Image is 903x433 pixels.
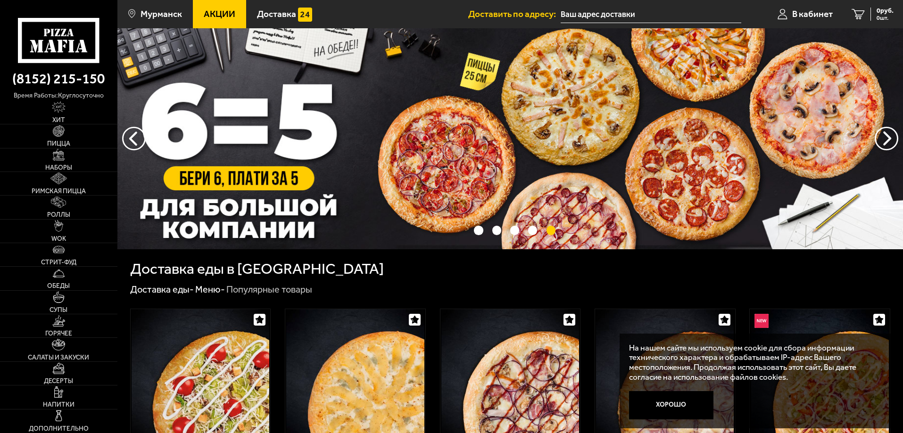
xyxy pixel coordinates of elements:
span: Пицца [47,140,70,147]
button: следующий [122,127,146,150]
img: Новинка [754,314,769,328]
button: предыдущий [875,127,898,150]
span: Напитки [43,401,75,408]
img: 15daf4d41897b9f0e9f617042186c801.svg [298,8,312,22]
span: Дополнительно [29,425,89,432]
span: Салаты и закуски [28,354,89,361]
span: Мурманск [141,9,182,18]
span: 0 шт. [877,15,894,21]
span: 0 руб. [877,8,894,14]
span: Римская пицца [32,188,86,195]
button: Хорошо [629,391,714,419]
span: Роллы [47,212,70,218]
div: Популярные товары [226,284,312,296]
a: Доставка еды- [130,284,194,295]
span: Стрит-фуд [41,259,76,266]
span: Хит [52,117,65,123]
p: На нашем сайте мы используем cookie для сбора информации технического характера и обрабатываем IP... [629,343,876,382]
span: В кабинет [792,9,833,18]
button: точки переключения [528,226,537,235]
span: WOK [51,236,66,242]
span: Супы [50,307,67,313]
button: точки переключения [510,226,519,235]
span: Наборы [45,164,72,171]
input: Ваш адрес доставки [561,6,741,23]
button: точки переключения [474,226,483,235]
a: Меню- [195,284,225,295]
span: Доставка [257,9,296,18]
span: Горячее [45,330,72,337]
button: точки переключения [547,226,555,235]
button: точки переключения [492,226,501,235]
span: Акции [204,9,235,18]
span: Обеды [47,283,70,289]
h1: Доставка еды в [GEOGRAPHIC_DATA] [130,261,384,277]
span: Десерты [44,378,73,384]
span: Доставить по адресу: [468,9,561,18]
